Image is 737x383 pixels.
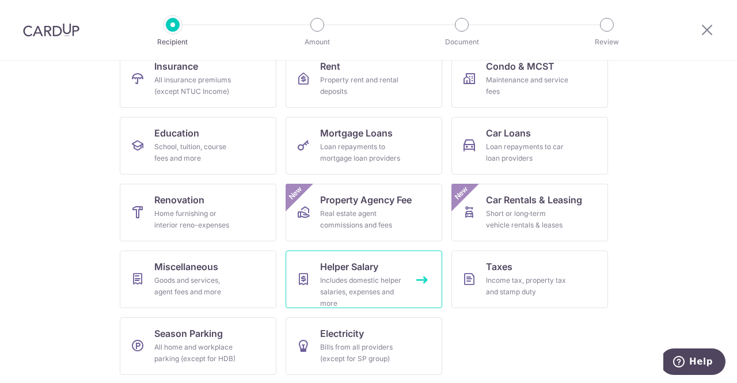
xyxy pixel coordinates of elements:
p: Document [419,36,504,48]
a: Property Agency FeeReal estate agent commissions and feesNew [286,184,442,241]
p: Review [564,36,649,48]
iframe: Opens a widget where you can find more information [663,348,725,377]
a: RentProperty rent and rental deposits [286,50,442,108]
span: Condo & MCST [486,59,554,73]
span: Insurance [154,59,198,73]
a: Season ParkingAll home and workplace parking (except for HDB) [120,317,276,375]
div: Includes domestic helper salaries, expenses and more [320,275,403,309]
span: Season Parking [154,327,223,340]
div: Short or long‑term vehicle rentals & leases [486,208,569,231]
div: Maintenance and service fees [486,74,569,97]
a: EducationSchool, tuition, course fees and more [120,117,276,175]
span: Taxes [486,260,512,274]
span: Education [154,126,199,140]
div: All insurance premiums (except NTUC Income) [154,74,237,97]
a: MiscellaneousGoods and services, agent fees and more [120,251,276,308]
div: All home and workplace parking (except for HDB) [154,342,237,365]
span: Electricity [320,327,364,340]
p: Recipient [130,36,215,48]
div: Real estate agent commissions and fees [320,208,403,231]
span: New [452,184,471,203]
div: School, tuition, course fees and more [154,141,237,164]
a: ElectricityBills from all providers (except for SP group) [286,317,442,375]
div: Property rent and rental deposits [320,74,403,97]
span: Car Rentals & Leasing [486,193,582,207]
span: Renovation [154,193,204,207]
div: Loan repayments to mortgage loan providers [320,141,403,164]
div: Loan repayments to car loan providers [486,141,569,164]
div: Goods and services, agent fees and more [154,275,237,298]
a: InsuranceAll insurance premiums (except NTUC Income) [120,50,276,108]
p: Amount [275,36,360,48]
div: Income tax, property tax and stamp duty [486,275,569,298]
span: Helper Salary [320,260,378,274]
a: Car LoansLoan repayments to car loan providers [451,117,608,175]
a: Mortgage LoansLoan repayments to mortgage loan providers [286,117,442,175]
span: Car Loans [486,126,531,140]
a: RenovationHome furnishing or interior reno-expenses [120,184,276,241]
span: New [286,184,305,203]
div: Home furnishing or interior reno-expenses [154,208,237,231]
a: Helper SalaryIncludes domestic helper salaries, expenses and more [286,251,442,308]
span: Rent [320,59,340,73]
a: Car Rentals & LeasingShort or long‑term vehicle rentals & leasesNew [451,184,608,241]
img: CardUp [23,23,79,37]
span: Property Agency Fee [320,193,412,207]
span: Miscellaneous [154,260,218,274]
a: TaxesIncome tax, property tax and stamp duty [451,251,608,308]
a: Condo & MCSTMaintenance and service fees [451,50,608,108]
span: Mortgage Loans [320,126,393,140]
div: Bills from all providers (except for SP group) [320,342,403,365]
